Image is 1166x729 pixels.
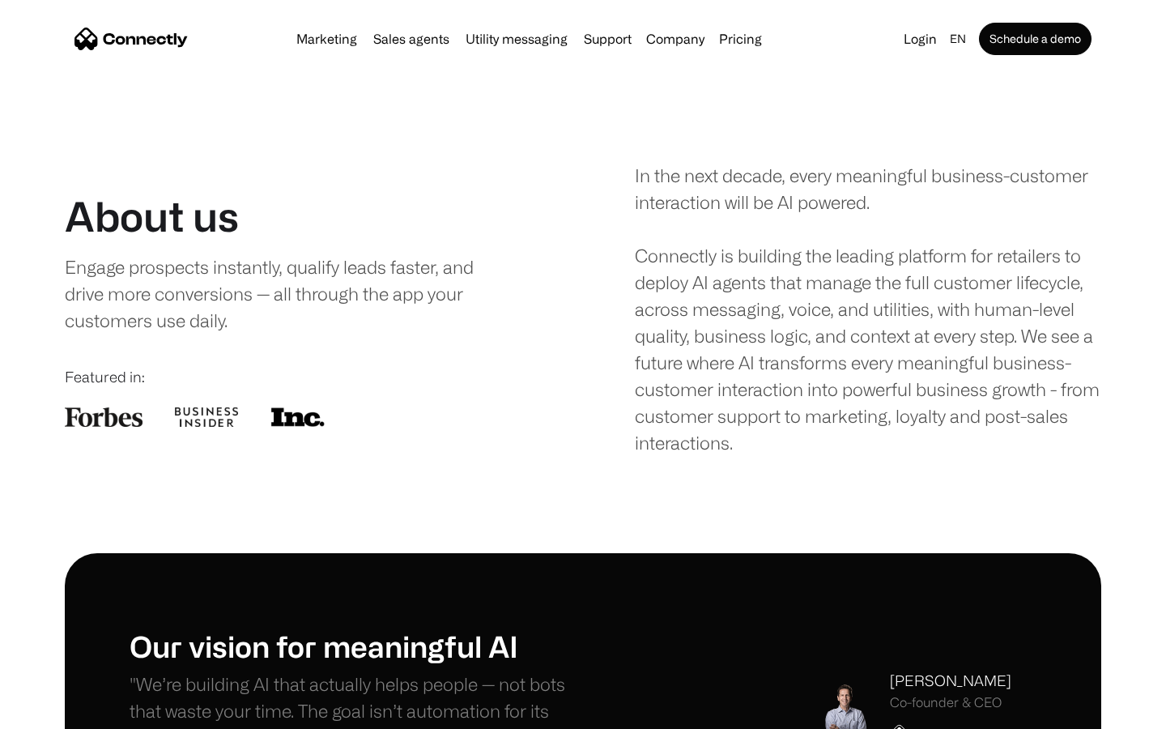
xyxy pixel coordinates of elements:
div: Featured in: [65,366,531,388]
div: Engage prospects instantly, qualify leads faster, and drive more conversions — all through the ap... [65,254,508,334]
a: Sales agents [367,32,456,45]
a: Marketing [290,32,364,45]
a: Support [577,32,638,45]
h1: Our vision for meaningful AI [130,629,583,663]
div: en [950,28,966,50]
a: Login [897,28,943,50]
h1: About us [65,192,239,241]
a: Pricing [713,32,768,45]
div: Company [646,28,704,50]
div: [PERSON_NAME] [890,670,1011,692]
a: Utility messaging [459,32,574,45]
div: Co-founder & CEO [890,695,1011,710]
div: In the next decade, every meaningful business-customer interaction will be AI powered. Connectly ... [635,162,1101,456]
a: Schedule a demo [979,23,1092,55]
